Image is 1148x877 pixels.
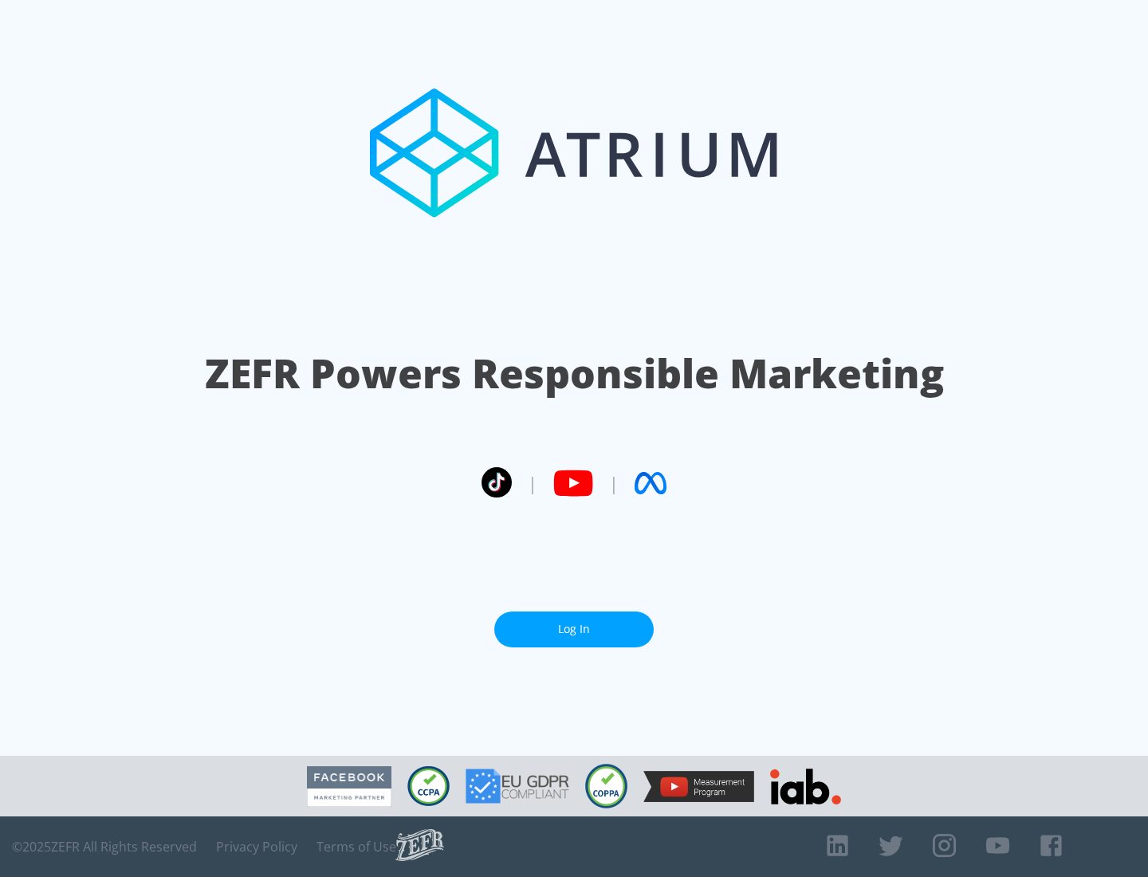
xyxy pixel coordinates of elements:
img: CCPA Compliant [407,766,450,806]
img: COPPA Compliant [585,764,627,808]
h1: ZEFR Powers Responsible Marketing [205,346,944,401]
img: Facebook Marketing Partner [307,766,391,807]
img: GDPR Compliant [466,769,569,804]
span: | [609,471,619,495]
span: © 2025 ZEFR All Rights Reserved [12,839,197,855]
span: | [528,471,537,495]
img: YouTube Measurement Program [643,771,754,802]
a: Terms of Use [316,839,396,855]
img: IAB [770,769,841,804]
a: Privacy Policy [216,839,297,855]
a: Log In [494,612,654,647]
